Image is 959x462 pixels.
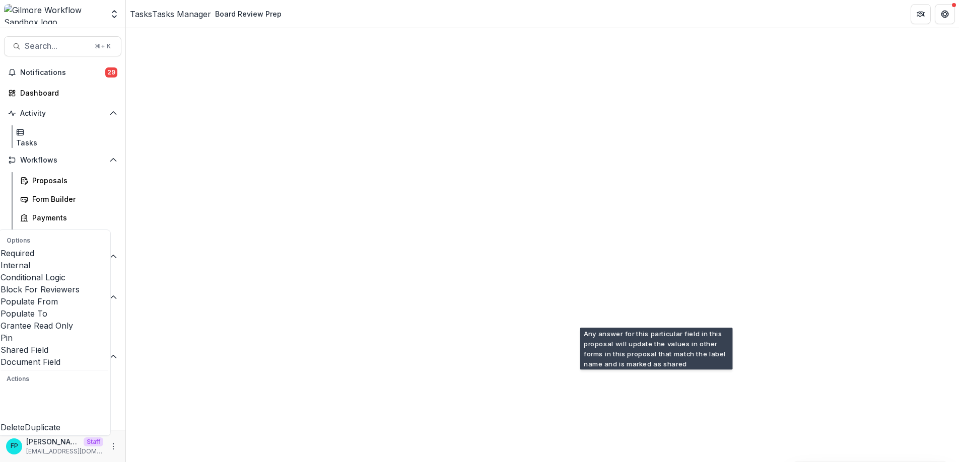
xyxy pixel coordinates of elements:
[16,209,121,226] a: Payments
[32,175,113,186] div: Proposals
[16,191,121,207] a: Form Builder
[32,194,113,204] div: Form Builder
[152,8,211,20] a: Tasks Manager
[1,332,108,344] div: Pin
[215,9,282,19] div: Board Review Prep
[11,443,18,449] div: Fanny Pinoul
[105,67,117,78] span: 29
[935,4,955,24] button: Get Help
[1,247,108,259] div: Required
[1,295,108,307] div: Populate From
[4,64,121,81] button: Notifications29
[107,4,121,24] button: Open entity switcher
[32,212,113,223] div: Payments
[84,437,103,446] p: Staff
[1,320,108,332] div: Grantee Read Only
[107,440,119,452] button: More
[1,307,108,320] div: Populate To
[7,374,102,383] p: Actions
[26,447,103,456] p: [EMAIL_ADDRESS][DOMAIN_NAME]
[4,4,103,24] img: Gilmore Workflow Sandbox logo
[26,436,80,447] p: [PERSON_NAME]
[20,156,105,165] span: Workflows
[93,41,113,52] div: ⌘ + K
[4,152,121,168] button: Open Workflows
[16,125,37,148] a: Tasks
[20,109,105,118] span: Activity
[16,228,121,245] a: Grantee Reports
[16,137,37,148] div: Tasks
[4,105,121,121] button: Open Activity
[1,283,108,295] div: Block For Reviewers
[1,356,108,368] div: Document Field
[1,259,108,271] div: Internal
[25,386,60,433] button: Duplicate
[1,271,108,283] div: Conditional Logic
[25,41,89,51] span: Search...
[20,88,113,98] div: Dashboard
[16,172,121,189] a: Proposals
[7,236,102,245] p: Options
[1,344,108,356] div: Shared Field
[1,397,25,433] button: Delete
[130,8,152,20] a: Tasks
[4,85,121,101] a: Dashboard
[20,68,105,77] span: Notifications
[130,7,286,21] nav: breadcrumb
[911,4,931,24] button: Partners
[4,36,121,56] button: Search...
